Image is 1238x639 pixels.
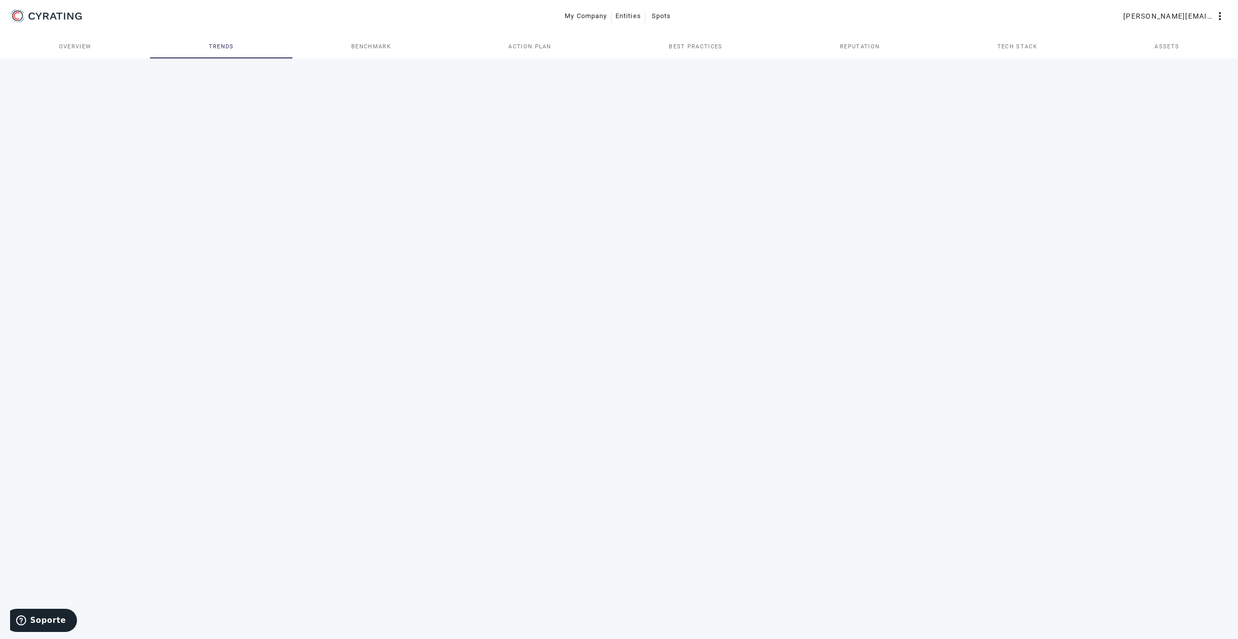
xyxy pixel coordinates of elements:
[669,44,722,49] span: Best practices
[652,8,671,24] span: Spots
[508,44,552,49] span: Action Plan
[59,44,92,49] span: Overview
[1154,44,1179,49] span: Assets
[561,7,611,25] button: My Company
[645,7,677,25] button: Spots
[1214,10,1226,22] mat-icon: more_vert
[611,7,645,25] button: Entities
[209,44,234,49] span: Trends
[29,13,82,20] g: CYRATING
[840,44,880,49] span: Reputation
[565,8,607,24] span: My Company
[1123,8,1214,24] span: [PERSON_NAME][EMAIL_ADDRESS][PERSON_NAME][DOMAIN_NAME]
[997,44,1037,49] span: Tech Stack
[1119,7,1230,25] button: [PERSON_NAME][EMAIL_ADDRESS][PERSON_NAME][DOMAIN_NAME]
[615,8,641,24] span: Entities
[10,609,77,634] iframe: Abre un widget desde donde se puede obtener más información
[351,44,391,49] span: Benchmark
